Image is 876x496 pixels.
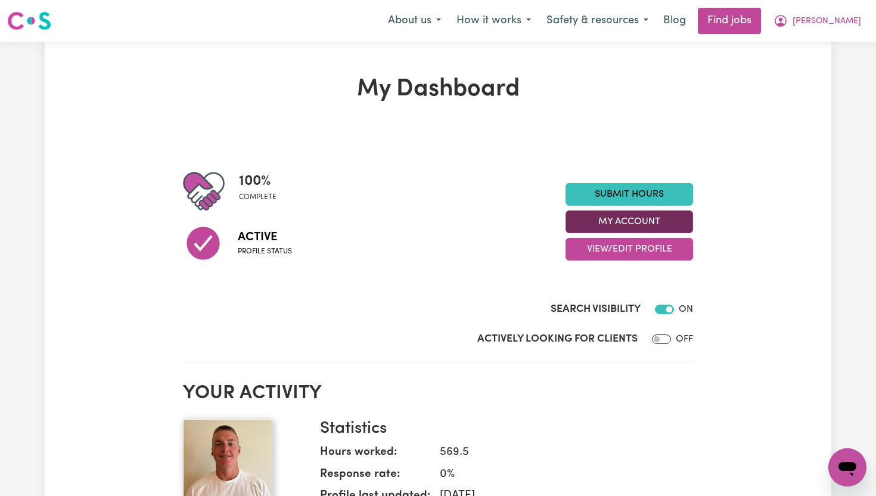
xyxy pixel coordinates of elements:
[320,444,430,466] dt: Hours worked:
[183,75,693,104] h1: My Dashboard
[238,228,292,246] span: Active
[566,210,693,233] button: My Account
[239,170,286,212] div: Profile completeness: 100%
[793,15,861,28] span: [PERSON_NAME]
[656,8,693,34] a: Blog
[828,448,866,486] iframe: Button to launch messaging window
[239,192,277,203] span: complete
[477,331,638,347] label: Actively Looking for Clients
[676,334,693,344] span: OFF
[430,444,684,461] dd: 569.5
[238,246,292,257] span: Profile status
[430,466,684,483] dd: 0 %
[7,10,51,32] img: Careseekers logo
[320,466,430,488] dt: Response rate:
[539,8,656,33] button: Safety & resources
[551,302,641,317] label: Search Visibility
[380,8,449,33] button: About us
[7,7,51,35] a: Careseekers logo
[698,8,761,34] a: Find jobs
[566,238,693,261] button: View/Edit Profile
[766,8,869,33] button: My Account
[566,183,693,206] a: Submit Hours
[239,170,277,192] span: 100 %
[183,382,693,405] h2: Your activity
[449,8,539,33] button: How it works
[320,419,684,439] h3: Statistics
[679,305,693,314] span: ON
